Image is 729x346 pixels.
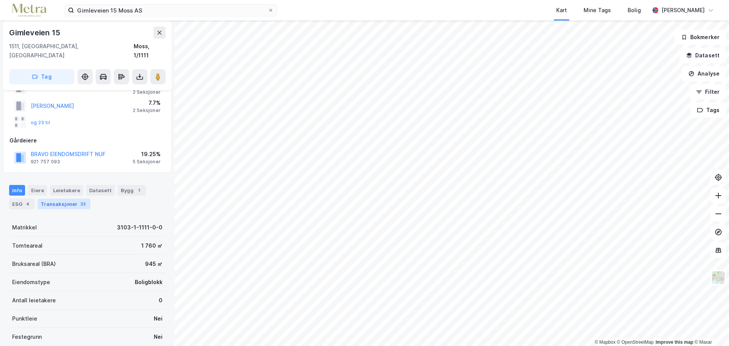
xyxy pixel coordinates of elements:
div: Festegrunn [12,332,42,341]
div: Kontrollprogram for chat [691,310,729,346]
div: Gårdeiere [9,136,165,145]
div: Boligblokk [135,278,163,287]
div: 7.7% [133,98,161,107]
div: 4 [24,200,32,208]
button: Filter [690,84,726,100]
div: Mine Tags [584,6,611,15]
div: 32 [79,200,87,208]
div: Gimleveien 15 [9,27,62,39]
div: 945 ㎡ [145,259,163,269]
div: 0 [159,296,163,305]
div: 1 [135,186,143,194]
div: ESG [9,199,35,209]
div: Moss, 1/1111 [134,42,166,60]
a: OpenStreetMap [617,340,654,345]
div: 921 757 093 [31,159,60,165]
img: metra-logo.256734c3b2bbffee19d4.png [12,4,46,17]
button: Analyse [682,66,726,81]
a: Mapbox [595,340,615,345]
button: Tag [9,69,74,84]
div: Matrikkel [12,223,37,232]
div: Bolig [628,6,641,15]
div: Leietakere [50,185,83,196]
div: Antall leietakere [12,296,56,305]
div: Nei [154,314,163,323]
div: 2 Seksjoner [133,89,161,95]
button: Bokmerker [675,30,726,45]
div: 5 Seksjoner [133,159,161,165]
div: 2 Seksjoner [133,107,161,114]
a: Improve this map [656,340,693,345]
button: Datasett [680,48,726,63]
div: 1 760 ㎡ [141,241,163,250]
div: Eiere [28,185,47,196]
div: Tomteareal [12,241,43,250]
div: Info [9,185,25,196]
img: Z [711,270,726,285]
input: Søk på adresse, matrikkel, gårdeiere, leietakere eller personer [74,5,268,16]
div: Kart [556,6,567,15]
div: 19.25% [133,150,161,159]
iframe: Chat Widget [691,310,729,346]
div: Bygg [118,185,146,196]
div: Nei [154,332,163,341]
button: Tags [691,103,726,118]
div: 1511, [GEOGRAPHIC_DATA], [GEOGRAPHIC_DATA] [9,42,134,60]
div: Datasett [86,185,115,196]
div: Transaksjoner [38,199,90,209]
div: Punktleie [12,314,37,323]
div: Eiendomstype [12,278,50,287]
div: [PERSON_NAME] [661,6,705,15]
div: 3103-1-1111-0-0 [117,223,163,232]
div: Bruksareal (BRA) [12,259,56,269]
